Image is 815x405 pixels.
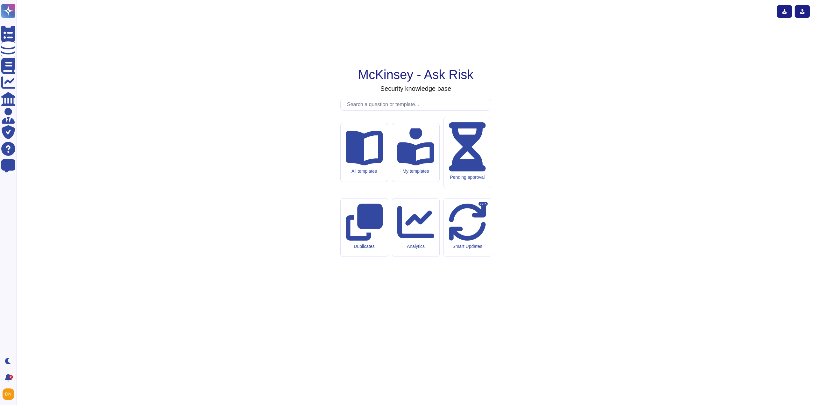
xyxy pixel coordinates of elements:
[358,67,473,82] h1: McKinsey - Ask Risk
[346,244,383,249] div: Duplicates
[478,202,488,206] div: BETA
[397,169,434,174] div: My templates
[397,244,434,249] div: Analytics
[346,169,383,174] div: All templates
[449,175,486,180] div: Pending approval
[3,388,14,400] img: user
[380,85,451,92] h3: Security knowledge base
[1,387,18,401] button: user
[344,99,491,110] input: Search a question or template...
[449,244,486,249] div: Smart Updates
[9,375,13,379] div: 9+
